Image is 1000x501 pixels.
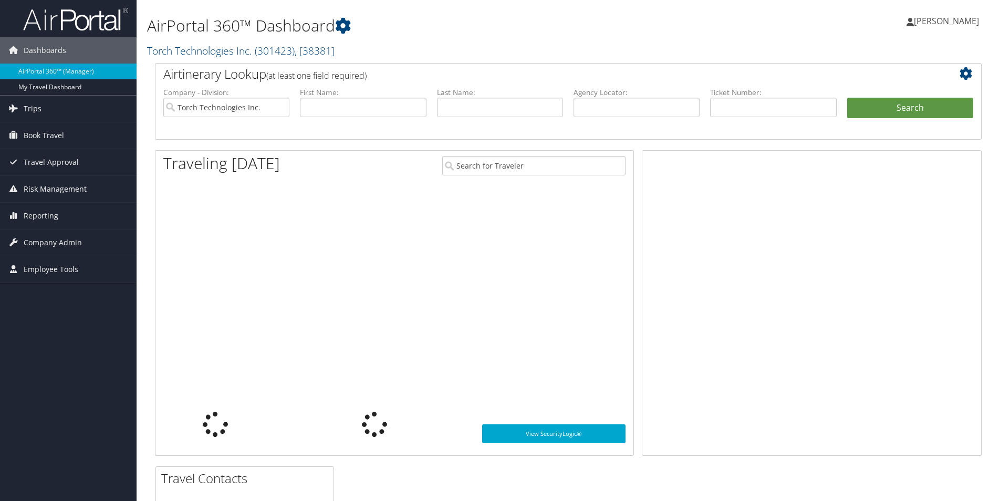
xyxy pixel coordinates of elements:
[24,96,41,122] span: Trips
[24,37,66,64] span: Dashboards
[255,44,295,58] span: ( 301423 )
[914,15,979,27] span: [PERSON_NAME]
[147,44,335,58] a: Torch Technologies Inc.
[300,87,426,98] label: First Name:
[710,87,836,98] label: Ticket Number:
[163,87,289,98] label: Company - Division:
[295,44,335,58] span: , [ 38381 ]
[907,5,989,37] a: [PERSON_NAME]
[161,469,334,487] h2: Travel Contacts
[574,87,700,98] label: Agency Locator:
[442,156,626,175] input: Search for Traveler
[24,149,79,175] span: Travel Approval
[24,176,87,202] span: Risk Management
[147,15,709,37] h1: AirPortal 360™ Dashboard
[24,203,58,229] span: Reporting
[163,65,904,83] h2: Airtinerary Lookup
[266,70,367,81] span: (at least one field required)
[437,87,563,98] label: Last Name:
[847,98,973,119] button: Search
[482,424,626,443] a: View SecurityLogic®
[24,256,78,283] span: Employee Tools
[24,122,64,149] span: Book Travel
[163,152,280,174] h1: Traveling [DATE]
[24,229,82,256] span: Company Admin
[23,7,128,32] img: airportal-logo.png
